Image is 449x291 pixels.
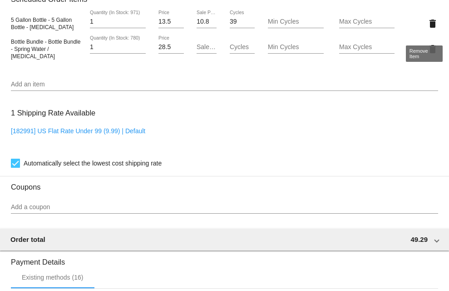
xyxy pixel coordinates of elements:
input: Sale Price [197,18,217,25]
mat-icon: delete [427,18,438,29]
mat-icon: delete [427,44,438,55]
span: Automatically select the lowest cost shipping rate [24,158,162,169]
input: Price [158,44,184,51]
a: [182991] US Flat Rate Under 99 (9.99) | Default [11,127,145,135]
input: Cycles [230,44,255,51]
input: Quantity (In Stock: 780) [90,44,146,51]
input: Sale Price [197,44,217,51]
span: 49.29 [410,236,428,243]
div: Existing methods (16) [22,274,83,281]
span: Bottle Bundle - Bottle Bundle - Spring Water / [MEDICAL_DATA] [11,39,80,60]
input: Price [158,18,184,25]
h3: Payment Details [11,251,438,266]
span: Order total [10,236,45,243]
h3: 1 Shipping Rate Available [11,103,95,123]
input: Max Cycles [339,18,395,25]
input: Min Cycles [268,18,324,25]
h3: Coupons [11,176,438,191]
input: Quantity (In Stock: 971) [90,18,146,25]
input: Cycles [230,18,255,25]
input: Min Cycles [268,44,324,51]
input: Add a coupon [11,204,438,211]
input: Add an item [11,81,438,88]
input: Max Cycles [339,44,395,51]
span: 5 Gallon Bottle - 5 Gallon Bottle - [MEDICAL_DATA] [11,17,74,30]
